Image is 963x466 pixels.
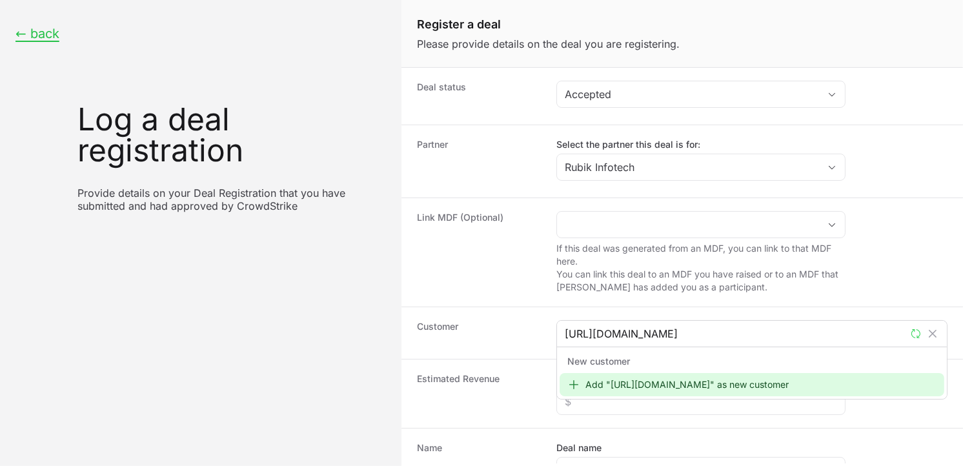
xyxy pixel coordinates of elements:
[417,211,541,294] dt: Link MDF (Optional)
[819,154,845,180] div: Open
[15,26,59,42] button: ← back
[557,81,845,107] button: Accepted
[77,104,386,166] h1: Log a deal registration
[417,36,948,52] p: Please provide details on the deal you are registering.
[819,212,845,238] div: Open
[417,138,541,185] dt: Partner
[560,350,944,373] div: New customer
[417,15,948,34] h1: Register a deal
[560,373,944,396] div: Add "[URL][DOMAIN_NAME]" as new customer
[417,81,541,112] dt: Deal status
[565,326,906,341] input: Search or add customer
[417,320,541,346] dt: Customer
[417,372,541,415] dt: Estimated Revenue
[556,242,846,294] p: If this deal was generated from an MDF, you can link to that MDF here. You can link this deal to ...
[565,394,837,409] input: $
[556,138,846,151] label: Select the partner this deal is for:
[556,441,602,454] label: Deal name
[77,187,386,212] p: Provide details on your Deal Registration that you have submitted and had approved by CrowdStrike
[565,86,819,102] div: Accepted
